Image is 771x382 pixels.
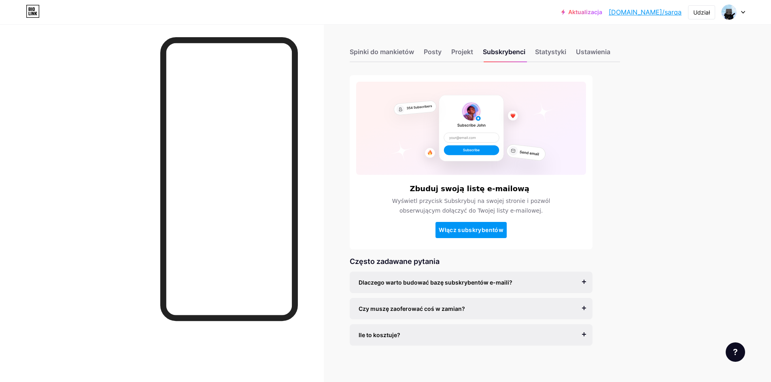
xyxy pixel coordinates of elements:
[350,48,414,56] font: Spinki do mankietów
[693,9,710,16] font: Udział
[721,4,737,20] img: SarQa
[576,48,610,56] font: Ustawienia
[410,184,529,193] font: Zbuduj swoją listę e-mailową
[424,48,442,56] font: Posty
[483,48,525,56] font: Subskrybenci
[568,8,602,15] font: Aktualizacja
[359,331,400,338] font: Ile to kosztuje?
[359,279,512,286] font: Dlaczego warto budować bazę subskrybentów e-maili?
[535,48,566,56] font: Statystyki
[451,48,473,56] font: Projekt
[609,7,682,17] a: [DOMAIN_NAME]/sarqa
[435,222,507,238] button: Włącz subskrybentów
[359,305,465,312] font: Czy muszę zaoferować coś w zamian?
[609,8,682,16] font: [DOMAIN_NAME]/sarqa
[350,257,440,266] font: Często zadawane pytania
[439,226,503,233] font: Włącz subskrybentów
[392,198,550,214] font: Wyświetl przycisk Subskrybuj na swojej stronie i pozwól obserwującym dołączyć do Twojej listy e-m...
